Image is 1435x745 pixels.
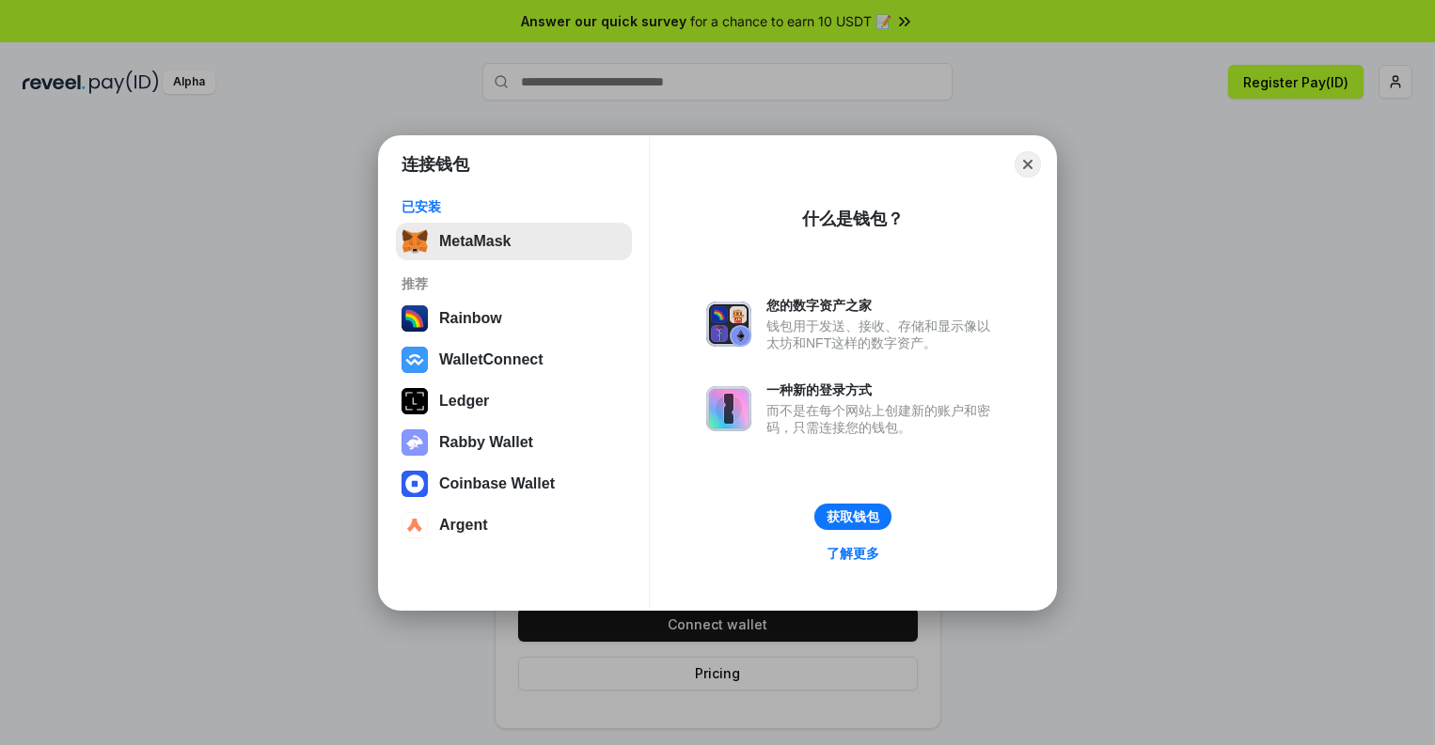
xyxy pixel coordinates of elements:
div: Rabby Wallet [439,434,533,451]
img: svg+xml,%3Csvg%20width%3D%2228%22%20height%3D%2228%22%20viewBox%3D%220%200%2028%2028%22%20fill%3D... [402,471,428,497]
img: svg+xml,%3Csvg%20xmlns%3D%22http%3A%2F%2Fwww.w3.org%2F2000%2Fsvg%22%20width%3D%2228%22%20height%3... [402,388,428,414]
button: Ledger [396,382,632,420]
div: 获取钱包 [827,508,879,525]
div: 推荐 [402,275,626,292]
img: svg+xml,%3Csvg%20xmlns%3D%22http%3A%2F%2Fwww.w3.org%2F2000%2Fsvg%22%20fill%3D%22none%22%20viewBox... [402,429,428,456]
img: svg+xml,%3Csvg%20xmlns%3D%22http%3A%2F%2Fwww.w3.org%2F2000%2Fsvg%22%20fill%3D%22none%22%20viewBox... [706,386,751,431]
img: svg+xml,%3Csvg%20width%3D%2228%22%20height%3D%2228%22%20viewBox%3D%220%200%2028%2028%22%20fill%3D... [402,347,428,373]
button: WalletConnect [396,341,632,379]
div: 什么是钱包？ [802,208,904,230]
img: svg+xml,%3Csvg%20fill%3D%22none%22%20height%3D%2233%22%20viewBox%3D%220%200%2035%2033%22%20width%... [402,228,428,255]
div: 您的数字资产之家 [766,297,1000,314]
div: Rainbow [439,310,502,327]
div: WalletConnect [439,351,544,368]
img: svg+xml,%3Csvg%20width%3D%22120%22%20height%3D%22120%22%20viewBox%3D%220%200%20120%20120%22%20fil... [402,305,428,332]
div: Ledger [439,393,489,410]
button: Coinbase Wallet [396,465,632,503]
img: svg+xml,%3Csvg%20xmlns%3D%22http%3A%2F%2Fwww.w3.org%2F2000%2Fsvg%22%20fill%3D%22none%22%20viewBox... [706,302,751,347]
div: 一种新的登录方式 [766,381,1000,398]
img: svg+xml,%3Csvg%20width%3D%2228%22%20height%3D%2228%22%20viewBox%3D%220%200%2028%2028%22%20fill%3D... [402,512,428,538]
button: MetaMask [396,223,632,260]
div: 而不是在每个网站上创建新的账户和密码，只需连接您的钱包。 [766,402,1000,436]
div: Coinbase Wallet [439,475,555,492]
div: 钱包用于发送、接收、存储和显示像以太坊和NFT这样的数字资产。 [766,318,1000,351]
h1: 连接钱包 [402,153,469,176]
div: 已安装 [402,198,626,215]
button: Argent [396,506,632,544]
div: Argent [439,517,488,534]
button: Close [1015,151,1041,178]
div: MetaMask [439,233,511,250]
a: 了解更多 [815,541,891,566]
button: Rabby Wallet [396,424,632,461]
button: Rainbow [396,300,632,337]
button: 获取钱包 [814,504,891,530]
div: 了解更多 [827,545,879,562]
